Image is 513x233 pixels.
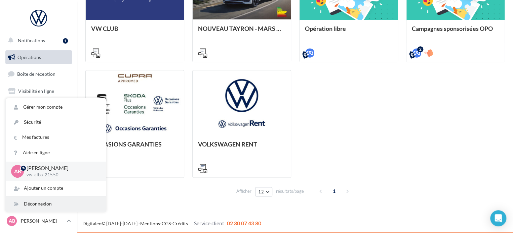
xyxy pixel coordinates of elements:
span: Service client [194,220,224,226]
a: PLV et print personnalisable [4,167,73,187]
a: Opérations [4,50,73,64]
a: Médiathèque [4,134,73,148]
div: Campagnes sponsorisées OPO [412,25,499,39]
a: Boîte de réception [4,67,73,81]
span: Notifications [18,38,45,43]
span: AB [9,218,15,224]
span: Afficher [236,188,251,194]
a: Gérer mon compte [6,100,106,115]
a: Campagnes DataOnDemand [4,190,73,210]
span: résultats/page [276,188,304,194]
div: OCCASIONS GARANTIES [91,141,179,154]
a: AB [PERSON_NAME] [5,215,72,227]
p: [PERSON_NAME] [19,218,64,224]
span: 1 [329,186,340,196]
div: VOLKSWAGEN RENT [198,141,285,154]
div: VW CLUB [91,25,179,39]
a: Mes factures [6,130,106,145]
a: Crédits [172,221,188,226]
button: Notifications 1 [4,34,71,48]
a: Calendrier [4,151,73,165]
div: Déconnexion [6,196,106,212]
div: 1 [63,38,68,44]
a: Sécurité [6,115,106,130]
span: Opérations [17,54,41,60]
div: Opération libre [305,25,392,39]
a: Contacts [4,117,73,131]
a: CGS [162,221,171,226]
div: Open Intercom Messenger [490,210,506,226]
div: 2 [417,46,423,52]
span: 12 [258,189,264,194]
a: Campagnes [4,101,73,115]
a: Aide en ligne [6,145,106,160]
a: Digitaleo [82,221,102,226]
div: Ajouter un compte [6,181,106,196]
span: 02 30 07 43 80 [227,220,261,226]
span: © [DATE]-[DATE] - - - [82,221,261,226]
p: [PERSON_NAME] [27,164,95,172]
div: NOUVEAU TAYRON - MARS 2025 [198,25,285,39]
span: AB [14,167,21,175]
span: Boîte de réception [17,71,55,77]
a: Visibilité en ligne [4,84,73,98]
span: Visibilité en ligne [18,88,54,94]
p: vw-albo-21550 [27,172,95,178]
a: Mentions [140,221,160,226]
button: 12 [255,187,272,196]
